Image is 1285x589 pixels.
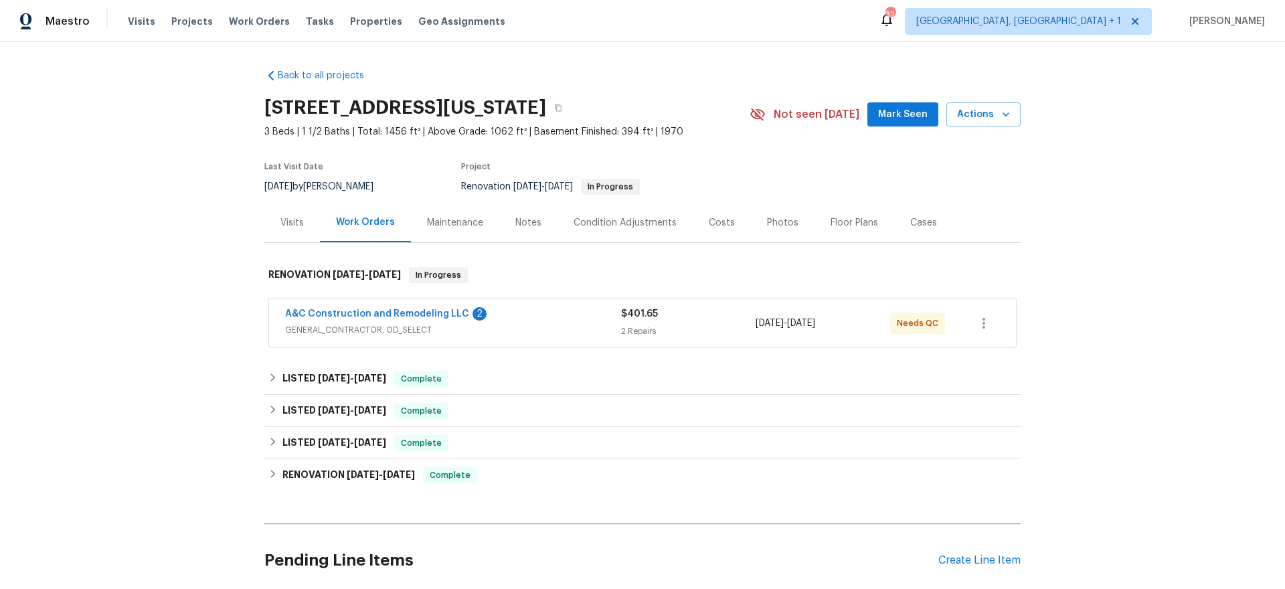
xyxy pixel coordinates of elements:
h6: LISTED [282,403,386,419]
span: [DATE] [333,270,365,279]
span: Projects [171,15,213,28]
span: Complete [396,436,447,450]
span: - [333,270,401,279]
div: Condition Adjustments [574,216,677,230]
div: RENOVATION [DATE]-[DATE]Complete [264,459,1021,491]
span: [DATE] [513,182,541,191]
span: [DATE] [383,470,415,479]
span: [DATE] [264,182,292,191]
h6: LISTED [282,435,386,451]
span: [DATE] [354,406,386,415]
div: LISTED [DATE]-[DATE]Complete [264,363,1021,395]
span: - [513,182,573,191]
span: Actions [957,106,1010,123]
div: by [PERSON_NAME] [264,179,390,195]
span: In Progress [410,268,466,282]
span: Needs QC [897,317,944,330]
button: Mark Seen [867,102,938,127]
span: - [318,406,386,415]
span: [GEOGRAPHIC_DATA], [GEOGRAPHIC_DATA] + 1 [916,15,1121,28]
span: $401.65 [621,309,658,319]
span: Complete [396,372,447,386]
div: LISTED [DATE]-[DATE]Complete [264,395,1021,427]
h6: LISTED [282,371,386,387]
div: 32 [885,8,895,21]
span: - [318,438,386,447]
div: RENOVATION [DATE]-[DATE]In Progress [264,254,1021,297]
span: Project [461,163,491,171]
span: [DATE] [787,319,815,328]
div: Visits [280,216,304,230]
div: Floor Plans [831,216,878,230]
h6: RENOVATION [282,467,415,483]
button: Copy Address [546,96,570,120]
span: [DATE] [347,470,379,479]
button: Actions [946,102,1021,127]
a: Back to all projects [264,69,393,82]
div: Maintenance [427,216,483,230]
span: [DATE] [756,319,784,328]
span: [DATE] [318,373,350,383]
span: Work Orders [229,15,290,28]
span: GENERAL_CONTRACTOR, OD_SELECT [285,323,621,337]
span: In Progress [582,183,638,191]
span: Last Visit Date [264,163,323,171]
span: Complete [396,404,447,418]
span: Visits [128,15,155,28]
span: Geo Assignments [418,15,505,28]
span: [DATE] [545,182,573,191]
h6: RENOVATION [268,267,401,283]
span: Tasks [306,17,334,26]
a: A&C Construction and Remodeling LLC [285,309,469,319]
div: Cases [910,216,937,230]
span: [DATE] [318,406,350,415]
span: - [347,470,415,479]
span: - [318,373,386,383]
div: LISTED [DATE]-[DATE]Complete [264,427,1021,459]
div: Work Orders [336,216,395,229]
div: Notes [515,216,541,230]
div: 2 [473,307,487,321]
div: Create Line Item [938,554,1021,567]
span: [PERSON_NAME] [1184,15,1265,28]
div: Costs [709,216,735,230]
div: 2 Repairs [621,325,756,338]
h2: [STREET_ADDRESS][US_STATE] [264,101,546,114]
span: Renovation [461,182,640,191]
span: [DATE] [369,270,401,279]
span: - [756,317,815,330]
div: Photos [767,216,798,230]
span: Not seen [DATE] [774,108,859,121]
span: [DATE] [354,373,386,383]
span: Properties [350,15,402,28]
span: Complete [424,469,476,482]
span: Maestro [46,15,90,28]
span: 3 Beds | 1 1/2 Baths | Total: 1456 ft² | Above Grade: 1062 ft² | Basement Finished: 394 ft² | 1970 [264,125,750,139]
span: Mark Seen [878,106,928,123]
span: [DATE] [318,438,350,447]
span: [DATE] [354,438,386,447]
